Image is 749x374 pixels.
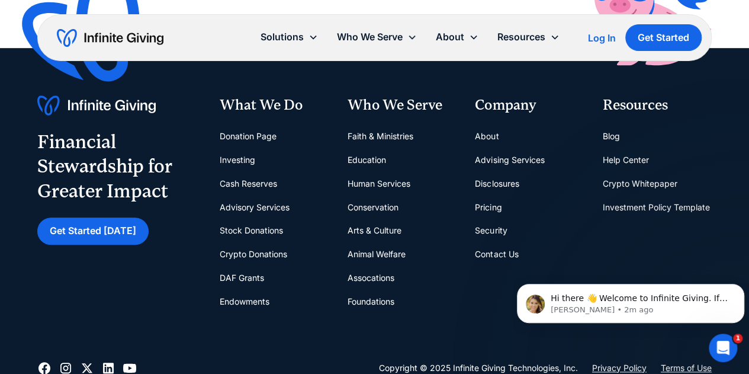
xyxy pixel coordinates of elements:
[261,29,304,45] div: Solutions
[588,33,616,43] div: Log In
[348,172,410,196] a: Human Services
[603,124,620,148] a: Blog
[588,31,616,45] a: Log In
[475,172,519,196] a: Disclosures
[475,242,518,266] a: Contact Us
[709,334,737,362] iframe: Intercom live chat
[348,290,394,314] a: Foundations
[475,95,584,116] div: Company
[37,130,201,204] div: Financial Stewardship for Greater Impact
[475,148,544,172] a: Advising Services
[220,196,290,219] a: Advisory Services
[603,95,712,116] div: Resources
[57,28,163,47] a: home
[497,29,545,45] div: Resources
[220,95,329,116] div: What We Do
[220,219,283,242] a: Stock Donations
[436,29,464,45] div: About
[488,24,569,50] div: Resources
[220,290,269,314] a: Endowments
[603,172,677,196] a: Crypto Whitepaper
[348,95,457,116] div: Who We Serve
[348,266,394,290] a: Assocations
[625,24,702,51] a: Get Started
[251,24,327,50] div: Solutions
[475,124,499,148] a: About
[603,196,710,219] a: Investment Policy Template
[512,259,749,342] iframe: Intercom notifications message
[348,148,386,172] a: Education
[37,218,149,244] a: Get Started [DATE]
[348,124,413,148] a: Faith & Ministries
[327,24,426,50] div: Who We Serve
[220,148,255,172] a: Investing
[220,242,287,266] a: Crypto Donations
[220,266,264,290] a: DAF Grants
[220,172,277,196] a: Cash Reserves
[348,242,406,266] a: Animal Welfare
[603,148,649,172] a: Help Center
[426,24,488,50] div: About
[733,334,742,343] span: 1
[348,219,401,242] a: Arts & Culture
[337,29,403,45] div: Who We Serve
[220,124,277,148] a: Donation Page
[475,219,507,242] a: Security
[475,196,502,219] a: Pricing
[348,196,398,219] a: Conservation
